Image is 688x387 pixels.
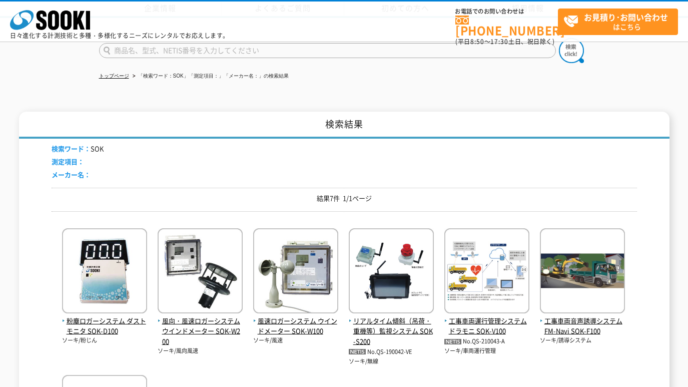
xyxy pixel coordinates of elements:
li: SOK [52,144,104,154]
p: 結果7件 1/1ページ [52,193,637,204]
input: 商品名、型式、NETIS番号を入力してください [99,43,556,58]
span: 風速ロガーシステム ウインドメーター SOK-W100 [253,316,338,337]
img: SOK-S200 [349,228,434,316]
span: リアルタイム傾斜（吊荷・重機等）監視システム SOK-S200 [349,316,434,347]
img: FM-Navi SOK-F100 [540,228,625,316]
img: SOK-D100 [62,228,147,316]
span: (平日 ～ 土日、祝日除く) [455,37,554,46]
p: ソーキ/誘導システム [540,336,625,345]
p: ソーキ/粉じん [62,336,147,345]
img: ドラモニ SOK-V100 [444,228,529,316]
span: 粉塵ロガーシステム ダストモニタ SOK-D100 [62,316,147,337]
span: メーカー名： [52,170,91,179]
span: 17:30 [490,37,508,46]
strong: お見積り･お問い合わせ [584,11,668,23]
p: 日々進化する計測技術と多種・多様化するニーズにレンタルでお応えします。 [10,33,229,39]
img: SOK-W200 [158,228,243,316]
a: 風速ロガーシステム ウインドメーター SOK-W100 [253,305,338,336]
a: 工事車両運行管理システム ドラモニ SOK-V100 [444,305,529,336]
a: 粉塵ロガーシステム ダストモニタ SOK-D100 [62,305,147,336]
p: No.QS-190042-VE [349,347,434,357]
span: はこちら [563,9,677,34]
img: btn_search.png [559,38,584,63]
a: お見積り･お問い合わせはこちら [558,9,678,35]
span: 工事車両運行管理システム ドラモニ SOK-V100 [444,316,529,337]
a: 工事車両音声誘導システム FM-Navi SOK-F100 [540,305,625,336]
p: No.QS-210043-A [444,336,529,347]
li: 「検索ワード：SOK」「測定項目：」「メーカー名：」の検索結果 [131,71,289,82]
p: ソーキ/風向風速 [158,347,243,355]
span: お電話でのお問い合わせは [455,9,558,15]
span: 検索ワード： [52,144,91,153]
p: ソーキ/無線 [349,357,434,366]
span: 工事車両音声誘導システム FM-Navi SOK-F100 [540,316,625,337]
span: 風向・風速ロガーシステム ウインドメーター SOK-W200 [158,316,243,347]
h1: 検索結果 [19,112,669,139]
span: 測定項目： [52,157,84,166]
a: 風向・風速ロガーシステム ウインドメーター SOK-W200 [158,305,243,347]
p: ソーキ/風速 [253,336,338,345]
img: SOK-W100 [253,228,338,316]
a: トップページ [99,73,129,79]
span: 8:50 [470,37,484,46]
a: [PHONE_NUMBER] [455,16,558,36]
p: ソーキ/車両運行管理 [444,347,529,355]
a: リアルタイム傾斜（吊荷・重機等）監視システム SOK-S200 [349,305,434,347]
